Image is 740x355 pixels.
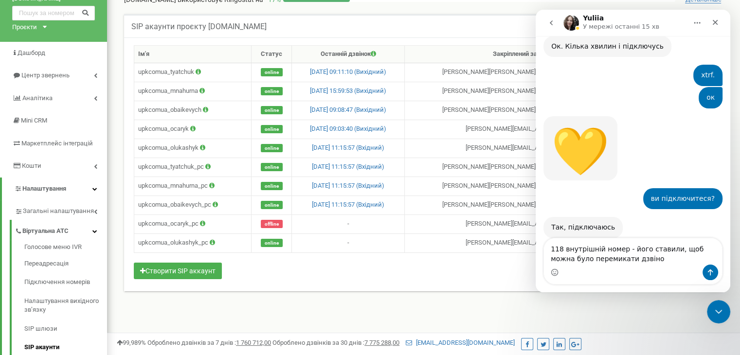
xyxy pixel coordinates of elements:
[24,292,107,319] a: Налаштування вихідного зв’язку
[134,158,252,177] td: upkcomua_tyatchuk_pc
[272,339,399,346] span: Оброблено дзвінків за 30 днів :
[22,94,53,102] span: Аналiтика
[12,23,37,32] div: Проєкти
[134,263,222,279] button: Створити SIP аккаунт
[134,120,252,139] td: upkcomua_ocaryk
[261,182,283,190] span: online
[134,46,252,63] th: Ім'я
[24,243,107,254] a: Голосове меню IVR
[707,300,730,323] iframe: Intercom live chat
[405,101,672,120] td: [PERSON_NAME] [PERSON_NAME][EMAIL_ADDRESS][DOMAIN_NAME]
[134,139,252,158] td: upkcomua_olukashyk
[405,46,672,63] th: Закріплений за співробітником
[12,6,95,20] input: Пошук за номером
[261,220,283,228] span: offline
[310,68,386,75] a: [DATE] 09:11:10 (Вихідний)
[134,177,252,195] td: upkcomua_mnahurna_pc
[21,117,47,124] span: Mini CRM
[536,10,730,292] iframe: Intercom live chat
[312,163,384,170] a: [DATE] 11:15:57 (Вхідний)
[18,49,45,56] span: Дашборд
[405,139,672,158] td: [PERSON_NAME] [EMAIL_ADDRESS][DOMAIN_NAME]
[261,201,283,209] span: online
[310,125,386,132] a: [DATE] 09:03:40 (Вихідний)
[21,71,70,79] span: Центр звернень
[261,68,283,76] span: online
[292,46,405,63] th: Останній дзвінок
[15,220,107,240] a: Віртуальна АТС
[405,195,672,214] td: [PERSON_NAME] [PERSON_NAME][EMAIL_ADDRESS][DOMAIN_NAME]
[117,339,146,346] span: 99,989%
[312,144,384,151] a: [DATE] 11:15:57 (Вхідний)
[24,273,107,292] a: Підключення номерів
[364,339,399,346] u: 7 775 288,00
[261,87,283,95] span: online
[310,106,386,113] a: [DATE] 09:08:47 (Вихідний)
[310,87,386,94] a: [DATE] 15:59:53 (Вихідний)
[261,106,283,114] span: online
[15,200,107,220] a: Загальні налаштування
[134,214,252,233] td: upkcomua_ocaryk_pc
[312,182,384,189] a: [DATE] 11:15:57 (Вхідний)
[252,46,292,63] th: Статус
[134,101,252,120] td: upkcomua_obaikevych
[134,82,252,101] td: upkcomua_mnahurna
[2,177,107,200] a: Налаштування
[405,158,672,177] td: [PERSON_NAME] [PERSON_NAME][EMAIL_ADDRESS][DOMAIN_NAME]
[236,339,271,346] u: 1 760 712,00
[312,201,384,208] a: [DATE] 11:15:57 (Вхідний)
[134,233,252,252] td: upkcomua_olukashyk_pc
[261,125,283,133] span: online
[261,239,283,247] span: online
[24,319,107,338] a: SIP шлюзи
[405,120,672,139] td: [PERSON_NAME] [EMAIL_ADDRESS][DOMAIN_NAME]
[22,162,41,169] span: Кошти
[131,22,267,31] h5: SIP акаунти проєкту [DOMAIN_NAME]
[405,233,672,252] td: [PERSON_NAME] [EMAIL_ADDRESS][DOMAIN_NAME]
[22,227,69,236] span: Віртуальна АТС
[24,254,107,273] a: Переадресація
[405,177,672,195] td: [PERSON_NAME] [PERSON_NAME][EMAIL_ADDRESS][DOMAIN_NAME]
[22,185,66,192] span: Налаштування
[405,214,672,233] td: [PERSON_NAME] [EMAIL_ADDRESS][DOMAIN_NAME]
[292,214,405,233] td: -
[405,82,672,101] td: [PERSON_NAME] [PERSON_NAME][EMAIL_ADDRESS][DOMAIN_NAME]
[261,163,283,171] span: online
[406,339,515,346] a: [EMAIL_ADDRESS][DOMAIN_NAME]
[134,195,252,214] td: upkcomua_obaikevych_pc
[134,63,252,82] td: upkcomua_tyatchuk
[21,140,93,147] span: Маркетплейс інтеграцій
[261,144,283,152] span: online
[147,339,271,346] span: Оброблено дзвінків за 7 днів :
[405,63,672,82] td: [PERSON_NAME] [PERSON_NAME][EMAIL_ADDRESS][DOMAIN_NAME]
[292,233,405,252] td: -
[23,207,94,216] span: Загальні налаштування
